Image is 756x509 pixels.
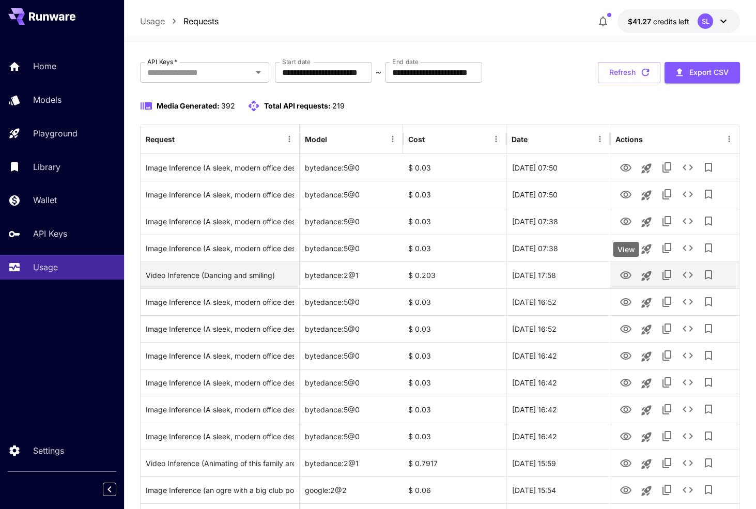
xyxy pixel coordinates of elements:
[677,372,698,393] button: See details
[615,210,636,232] button: View
[615,183,636,205] button: View
[698,426,719,446] button: Add to library
[698,13,713,29] div: SL
[385,132,400,146] button: Menu
[677,480,698,500] button: See details
[636,481,657,501] button: Launch in playground
[722,132,736,146] button: Menu
[426,132,440,146] button: Sort
[615,291,636,312] button: View
[146,396,295,423] div: Click to copy prompt
[529,132,543,146] button: Sort
[251,65,266,80] button: Open
[506,208,610,235] div: 27 Sep, 2025 07:38
[146,181,295,208] div: Click to copy prompt
[677,345,698,366] button: See details
[615,452,636,473] button: View
[403,423,506,450] div: $ 0.03
[677,426,698,446] button: See details
[615,135,643,144] div: Actions
[657,211,677,232] button: Copy TaskUUID
[403,342,506,369] div: $ 0.03
[403,369,506,396] div: $ 0.03
[657,238,677,258] button: Copy TaskUUID
[657,291,677,312] button: Copy TaskUUID
[653,17,689,26] span: credits left
[221,101,235,110] span: 392
[403,450,506,476] div: $ 0.7917
[698,291,719,312] button: Add to library
[698,453,719,473] button: Add to library
[506,181,610,208] div: 27 Sep, 2025 07:50
[300,235,403,261] div: bytedance:5@0
[146,262,295,288] div: Click to copy prompt
[157,101,220,110] span: Media Generated:
[300,181,403,208] div: bytedance:5@0
[489,132,503,146] button: Menu
[615,372,636,393] button: View
[332,101,345,110] span: 219
[140,15,165,27] p: Usage
[615,345,636,366] button: View
[176,132,190,146] button: Sort
[636,319,657,340] button: Launch in playground
[698,184,719,205] button: Add to library
[698,318,719,339] button: Add to library
[403,208,506,235] div: $ 0.03
[698,345,719,366] button: Add to library
[264,101,331,110] span: Total API requests:
[598,62,660,83] button: Refresh
[147,57,177,66] label: API Keys
[628,17,653,26] span: $41.27
[146,208,295,235] div: Click to copy prompt
[403,235,506,261] div: $ 0.03
[698,399,719,420] button: Add to library
[146,477,295,503] div: Click to copy prompt
[677,453,698,473] button: See details
[300,315,403,342] div: bytedance:5@0
[403,396,506,423] div: $ 0.03
[506,396,610,423] div: 26 Sep, 2025 16:42
[146,235,295,261] div: Click to copy prompt
[615,157,636,178] button: View
[636,400,657,421] button: Launch in playground
[408,135,425,144] div: Cost
[146,135,175,144] div: Request
[282,57,311,66] label: Start date
[657,265,677,285] button: Copy TaskUUID
[506,342,610,369] div: 26 Sep, 2025 16:42
[677,184,698,205] button: See details
[677,238,698,258] button: See details
[636,373,657,394] button: Launch in playground
[183,15,219,27] p: Requests
[300,396,403,423] div: bytedance:5@0
[636,346,657,367] button: Launch in playground
[636,427,657,448] button: Launch in playground
[615,264,636,285] button: View
[677,211,698,232] button: See details
[140,15,219,27] nav: breadcrumb
[506,423,610,450] div: 26 Sep, 2025 16:42
[300,423,403,450] div: bytedance:5@0
[677,318,698,339] button: See details
[506,154,610,181] div: 27 Sep, 2025 07:50
[636,212,657,233] button: Launch in playground
[698,372,719,393] button: Add to library
[657,453,677,473] button: Copy TaskUUID
[33,444,64,457] p: Settings
[111,480,124,499] div: Collapse sidebar
[698,211,719,232] button: Add to library
[282,132,297,146] button: Menu
[33,161,60,173] p: Library
[657,184,677,205] button: Copy TaskUUID
[146,316,295,342] div: Click to copy prompt
[33,94,61,106] p: Models
[677,265,698,285] button: See details
[300,288,403,315] div: bytedance:5@0
[300,154,403,181] div: bytedance:5@0
[636,158,657,179] button: Launch in playground
[403,154,506,181] div: $ 0.03
[506,369,610,396] div: 26 Sep, 2025 16:42
[636,266,657,286] button: Launch in playground
[33,127,78,140] p: Playground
